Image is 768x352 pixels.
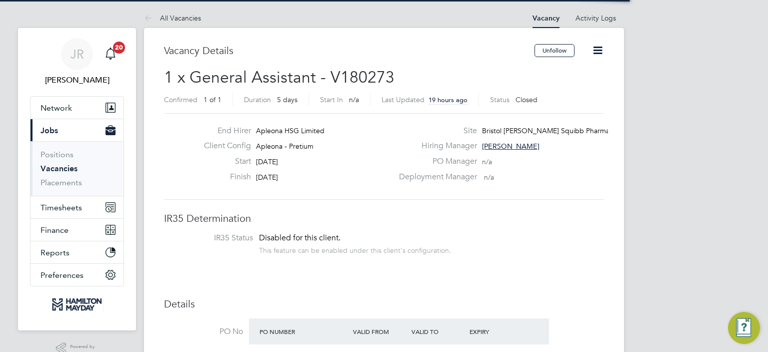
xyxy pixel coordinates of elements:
div: Valid To [409,322,467,340]
span: 1 x General Assistant - V180273 [164,68,394,87]
span: Apleona - Pretium [256,142,313,151]
span: Timesheets [40,203,82,212]
div: Expiry [467,322,525,340]
span: Disabled for this client. [259,233,340,243]
span: Jobs [40,126,58,135]
button: Reports [30,241,123,263]
span: 19 hours ago [428,96,467,104]
label: Site [393,126,477,136]
img: hamiltonmayday-logo-retina.png [50,296,103,312]
h3: Details [164,297,604,310]
label: PO No [164,326,243,337]
button: Preferences [30,264,123,286]
a: Vacancies [40,164,77,173]
a: Activity Logs [575,14,616,23]
button: Network [30,97,123,119]
label: IR35 Status [174,233,253,243]
span: n/a [349,95,359,104]
span: Powered by [70,342,98,351]
label: Start In [320,95,343,104]
span: [PERSON_NAME] [482,142,539,151]
label: Client Config [196,141,251,151]
label: Hiring Manager [393,141,477,151]
div: This feature can be enabled under this client's configuration. [259,243,451,255]
span: Closed [515,95,537,104]
button: Finance [30,219,123,241]
span: Reports [40,248,69,257]
span: Jordan Richardson [30,74,124,86]
nav: Main navigation [18,28,136,330]
label: Status [490,95,509,104]
button: Engage Resource Center [728,312,760,344]
span: Bristol [PERSON_NAME] Squibb Pharmaceuticals… [482,126,643,135]
a: 20 [100,38,120,70]
span: JR [70,48,84,61]
button: Unfollow [534,44,574,57]
div: PO Number [257,322,350,340]
span: n/a [482,157,492,166]
label: Finish [196,172,251,182]
button: Timesheets [30,196,123,218]
label: PO Manager [393,156,477,167]
a: Placements [40,178,82,187]
h3: Vacancy Details [164,44,534,57]
span: Network [40,103,72,113]
button: Jobs [30,119,123,141]
label: Deployment Manager [393,172,477,182]
span: n/a [484,173,494,182]
a: All Vacancies [144,14,201,23]
a: Go to home page [30,296,124,312]
a: JR[PERSON_NAME] [30,38,124,86]
label: Start [196,156,251,167]
span: 5 days [277,95,297,104]
label: End Hirer [196,126,251,136]
span: Preferences [40,270,83,280]
a: Positions [40,150,73,159]
span: 1 of 1 [203,95,221,104]
span: Finance [40,225,68,235]
label: Last Updated [381,95,424,104]
label: Duration [244,95,271,104]
span: [DATE] [256,173,278,182]
span: 20 [113,42,125,54]
label: Confirmed [164,95,197,104]
span: [DATE] [256,157,278,166]
div: Jobs [30,141,123,196]
h3: IR35 Determination [164,212,604,225]
span: Apleona HSG Limited [256,126,324,135]
a: Vacancy [532,14,559,23]
div: Valid From [350,322,409,340]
